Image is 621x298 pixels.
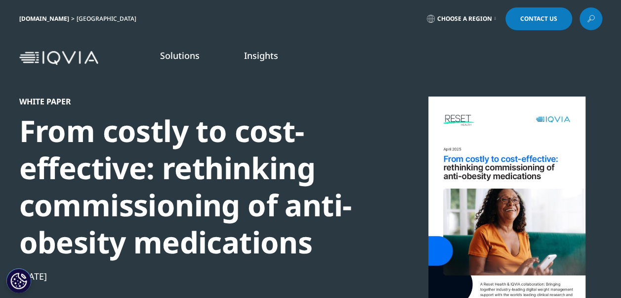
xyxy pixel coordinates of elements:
[520,16,557,22] span: Contact Us
[102,35,602,81] nav: Primary
[6,268,31,293] button: Cookie Settings
[19,112,358,261] div: From costly to cost-effective: rethinking commissioning of anti-obesity medications
[19,14,69,23] a: [DOMAIN_NAME]
[19,270,358,282] div: [DATE]
[505,7,572,30] a: Contact Us
[19,97,358,106] div: White Paper
[437,15,492,23] span: Choose a Region
[160,50,200,61] a: Solutions
[244,50,278,61] a: Insights
[19,51,98,65] img: IQVIA Healthcare Information Technology and Pharma Clinical Research Company
[77,15,140,23] div: [GEOGRAPHIC_DATA]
